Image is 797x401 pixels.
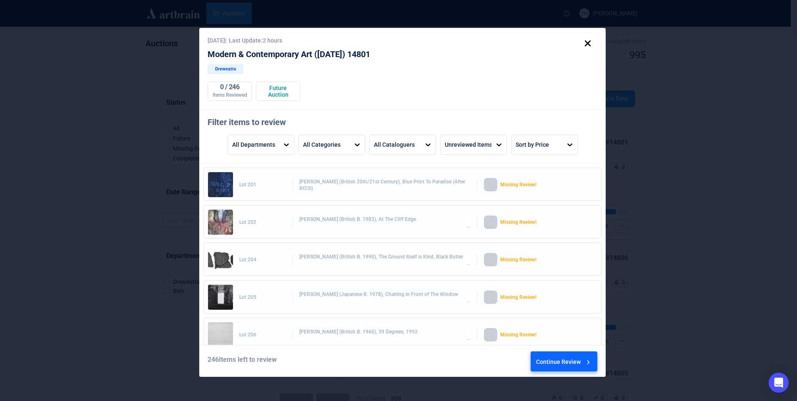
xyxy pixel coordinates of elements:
[208,356,305,366] div: 246 Items left to review
[260,85,296,98] div: Future Auction
[208,285,233,310] img: 205_1.jpg
[239,291,286,304] div: Lot 205
[208,64,243,74] div: Dreweatts
[299,178,471,191] div: [PERSON_NAME] (British 20th/21st Century), Blue Print To Paradise (After Rf23I)
[500,178,568,191] div: Missing Review!
[208,92,251,99] div: Items Reviewed
[239,253,286,266] div: Lot 204
[299,291,471,304] div: [PERSON_NAME] (Japanese B. 1978), Chatting in Front of The Window
[374,138,415,152] div: All Cataloguers
[239,328,286,341] div: Lot 206
[769,373,789,393] div: Open Intercom Messenger
[531,351,597,371] button: Continue Review
[232,138,275,152] div: All Departments
[208,172,233,197] img: 201_1.jpg
[239,178,286,191] div: Lot 201
[445,138,492,152] div: Unreviewed Items
[208,118,597,130] div: Filter items to review
[208,36,597,45] div: [DATE] | Last Update: 2 hours
[208,322,233,347] img: 206_1.jpg
[208,210,233,235] img: 202_1.jpg
[208,247,233,272] img: 204_1.jpg
[536,352,592,374] div: Continue Review
[299,328,471,341] div: [PERSON_NAME] (British B. 1960), 39 Degrees, 1992
[500,216,568,229] div: Missing Review!
[500,291,568,304] div: Missing Review!
[299,216,471,229] div: [PERSON_NAME] (British B. 1983), At The Cliff Edge
[303,138,341,152] div: All Categories
[516,138,549,152] div: Sort by Price
[208,82,251,92] div: 0 / 246
[208,50,597,59] div: Modern & Contemporary Art ([DATE]) 14801
[500,253,568,266] div: Missing Review!
[239,216,286,229] div: Lot 202
[299,253,471,266] div: [PERSON_NAME] (British B. 1990), The Ground Itself is Kind, Black Butter
[500,328,568,341] div: Missing Review!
